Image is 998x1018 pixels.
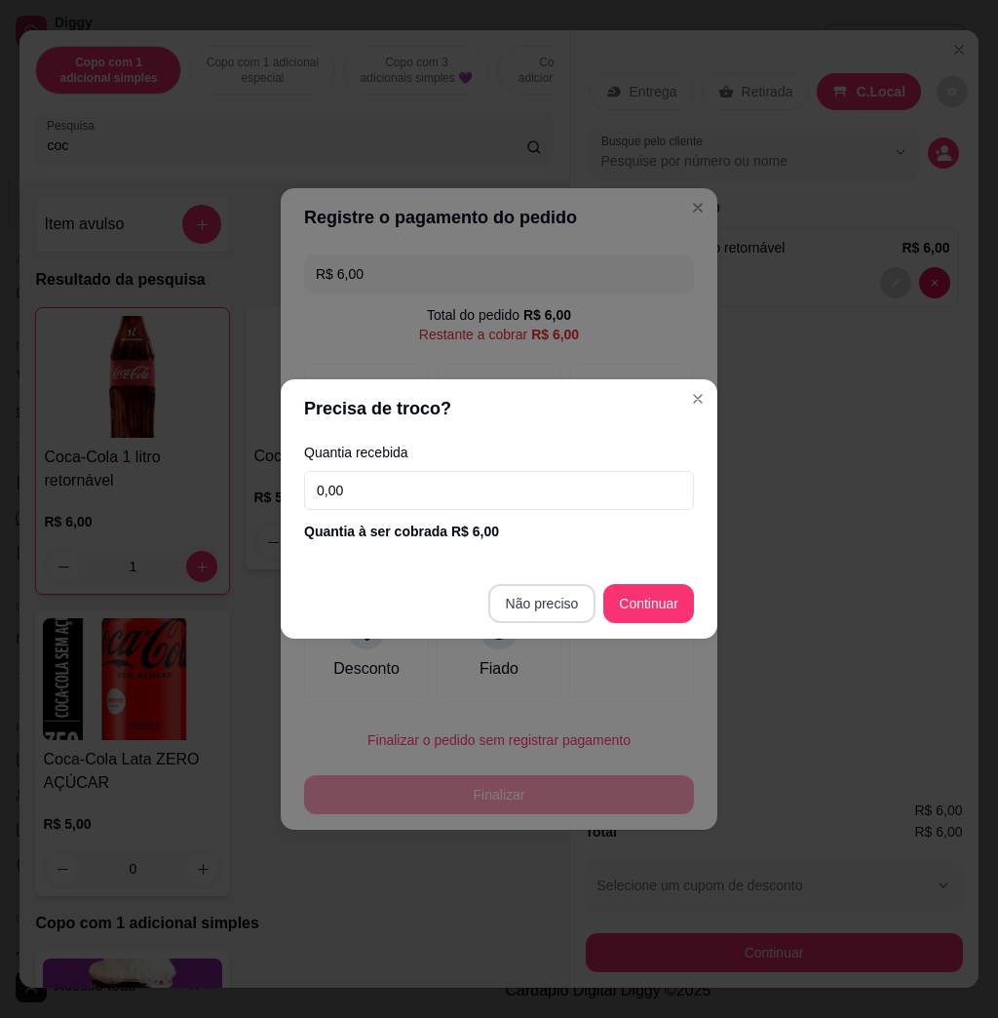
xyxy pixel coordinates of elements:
[488,584,596,623] button: Não preciso
[603,584,694,623] button: Continuar
[304,446,694,459] label: Quantia recebida
[682,383,713,414] button: Close
[304,522,694,541] div: Quantia à ser cobrada R$ 6,00
[281,379,717,438] header: Precisa de troco?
